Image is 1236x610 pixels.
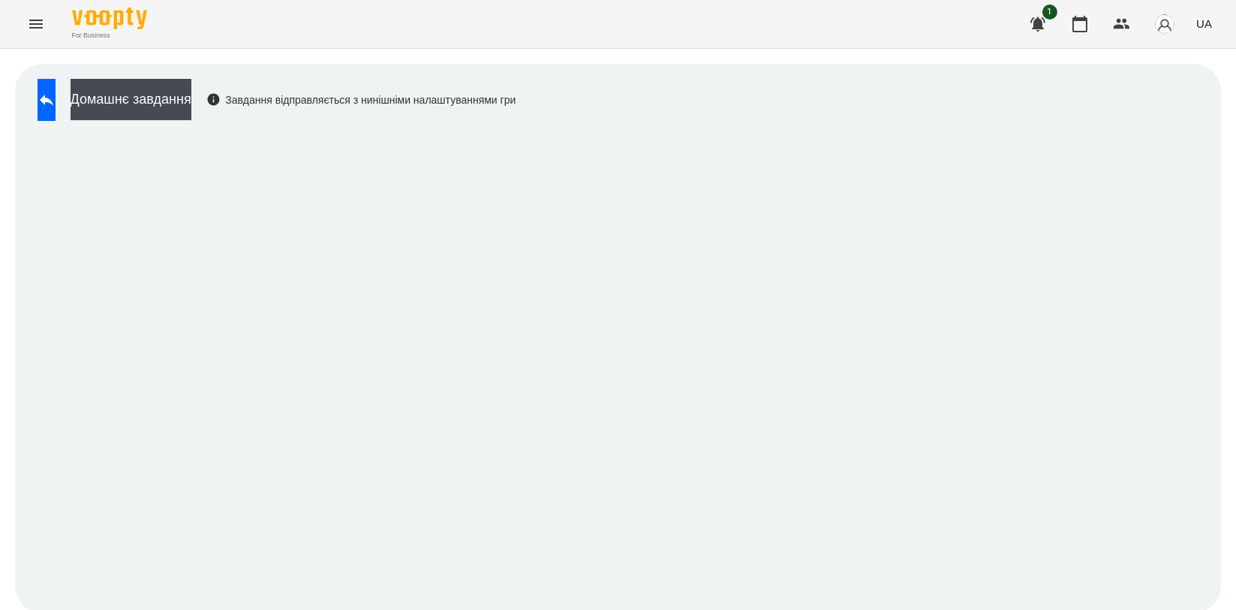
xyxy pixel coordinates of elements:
button: Домашнє завдання [71,79,191,120]
span: UA [1196,16,1212,32]
div: Завдання відправляється з нинішніми налаштуваннями гри [206,92,516,107]
button: UA [1190,10,1218,38]
span: For Business [72,31,147,41]
span: 1 [1042,5,1057,20]
img: Voopty Logo [72,8,147,29]
button: Menu [18,6,54,42]
img: avatar_s.png [1154,14,1175,35]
